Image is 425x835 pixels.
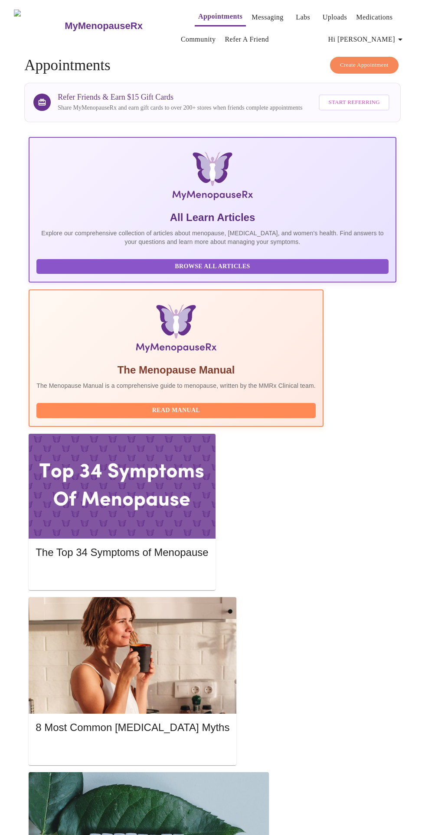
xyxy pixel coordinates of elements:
[58,93,302,102] h3: Refer Friends & Earn $15 Gift Cards
[325,31,409,48] button: Hi [PERSON_NAME]
[252,11,283,23] a: Messaging
[36,567,208,582] button: Read More
[44,745,221,756] span: Read More
[296,11,310,23] a: Labs
[330,57,399,74] button: Create Appointment
[317,90,391,115] a: Start Referring
[177,31,219,48] button: Community
[319,9,351,26] button: Uploads
[221,31,272,48] button: Refer a Friend
[195,8,246,26] button: Appointments
[36,259,389,274] button: Browse All Articles
[36,211,389,224] h5: All Learn Articles
[45,405,307,416] span: Read Manual
[328,33,405,45] span: Hi [PERSON_NAME]
[36,721,229,734] h5: 8 Most Common [MEDICAL_DATA] Myths
[64,11,177,41] a: MyMenopauseRx
[289,9,317,26] button: Labs
[319,94,389,110] button: Start Referring
[36,403,316,418] button: Read Manual
[65,20,143,32] h3: MyMenopauseRx
[328,97,379,107] span: Start Referring
[353,9,396,26] button: Medications
[36,570,210,578] a: Read More
[356,11,392,23] a: Medications
[36,746,232,753] a: Read More
[181,33,216,45] a: Community
[44,569,199,580] span: Read More
[36,262,391,270] a: Browse All Articles
[45,261,380,272] span: Browse All Articles
[323,11,347,23] a: Uploads
[36,406,318,413] a: Read Manual
[14,10,64,42] img: MyMenopauseRx Logo
[198,10,242,23] a: Appointments
[225,33,269,45] a: Refer a Friend
[36,381,316,390] p: The Menopause Manual is a comprehensive guide to menopause, written by the MMRx Clinical team.
[58,104,302,112] p: Share MyMenopauseRx and earn gift cards to over 200+ stores when friends complete appointments
[36,363,316,377] h5: The Menopause Manual
[81,304,271,356] img: Menopause Manual
[340,60,389,70] span: Create Appointment
[36,229,389,246] p: Explore our comprehensive collection of articles about menopause, [MEDICAL_DATA], and women's hea...
[36,546,208,559] h5: The Top 34 Symptoms of Menopause
[248,9,287,26] button: Messaging
[36,743,229,758] button: Read More
[92,152,333,204] img: MyMenopauseRx Logo
[24,57,401,74] h4: Appointments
